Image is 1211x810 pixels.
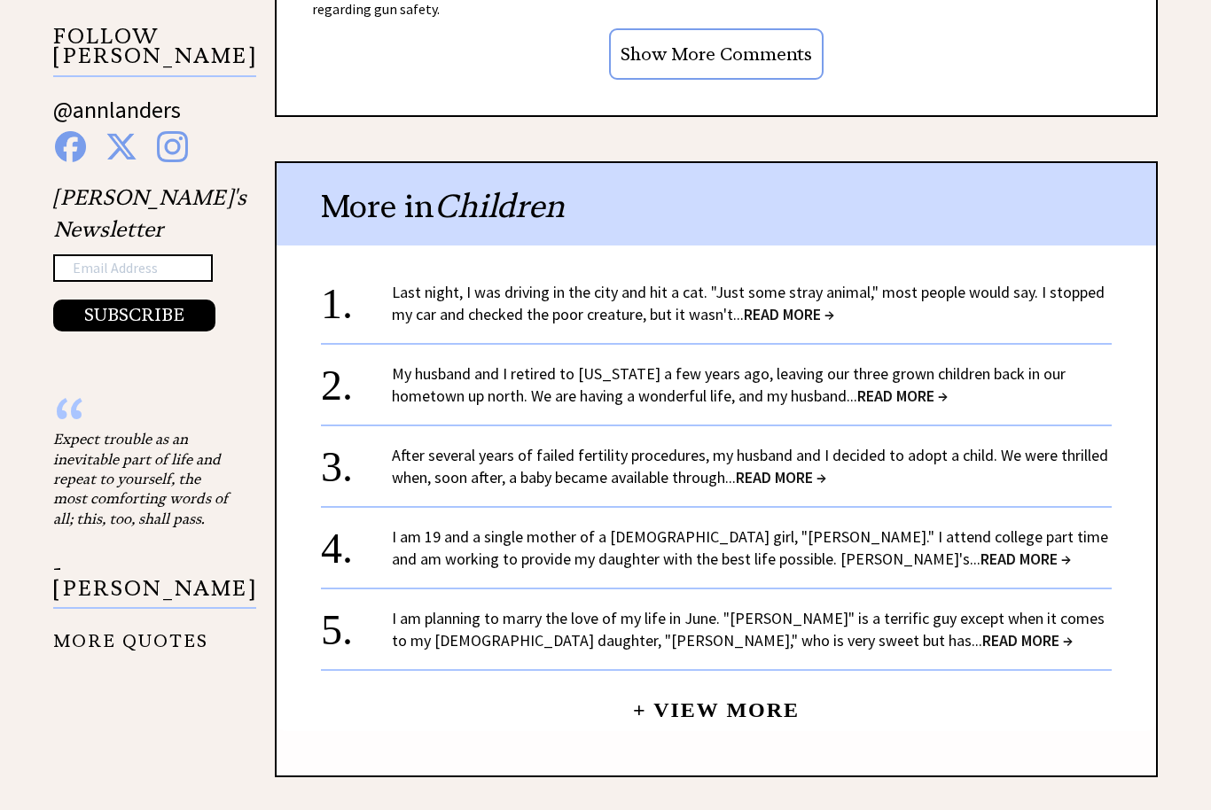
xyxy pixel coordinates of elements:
[982,630,1073,650] span: READ MORE →
[53,254,213,283] input: Email Address
[53,411,230,429] div: “
[392,608,1105,650] a: I am planning to marry the love of my life in June. "[PERSON_NAME]" is a terrific guy except when...
[392,526,1108,569] a: I am 19 and a single mother of a [DEMOGRAPHIC_DATA] girl, "[PERSON_NAME]." I attend college part ...
[434,186,565,226] span: Children
[981,549,1071,569] span: READ MORE →
[157,131,188,162] img: instagram%20blue.png
[321,444,392,477] div: 3.
[392,282,1105,324] a: Last night, I was driving in the city and hit a cat. "Just some stray animal," most people would ...
[321,526,392,558] div: 4.
[55,131,86,162] img: facebook%20blue.png
[53,558,256,609] p: - [PERSON_NAME]
[609,28,824,80] input: Show More Comments
[53,95,181,142] a: @annlanders
[321,607,392,640] div: 5.
[105,131,137,162] img: x%20blue.png
[53,182,246,332] div: [PERSON_NAME]'s Newsletter
[736,467,826,487] span: READ MORE →
[53,300,215,331] button: SUBSCRIBE
[392,445,1108,487] a: After several years of failed fertility procedures, my husband and I decided to adopt a child. We...
[392,363,1066,406] a: My husband and I retired to [US_STATE] a few years ago, leaving our three grown children back in ...
[321,281,392,314] div: 1.
[744,304,834,324] span: READ MORE →
[633,683,800,721] a: + View More
[53,429,230,528] div: Expect trouble as an inevitable part of life and repeat to yourself, the most comforting words of...
[321,362,392,395] div: 2.
[53,617,208,651] a: MORE QUOTES
[53,27,256,77] p: FOLLOW [PERSON_NAME]
[857,386,948,406] span: READ MORE →
[277,163,1156,245] div: More in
